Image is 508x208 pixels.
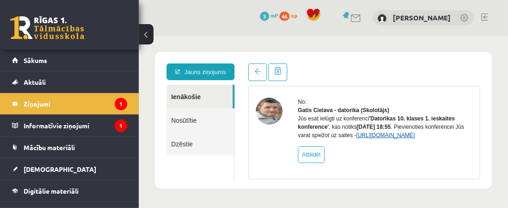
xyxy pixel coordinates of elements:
a: Informatīvie ziņojumi1 [12,115,127,136]
div: No: [159,62,334,70]
legend: Informatīvie ziņojumi [24,115,127,136]
i: 1 [115,120,127,132]
a: Mācību materiāli [12,137,127,158]
a: Digitālie materiāli [12,180,127,202]
img: Olga Sereda [378,14,387,23]
div: Jūs esat ielūgti uz konferenci , kas notiks . Pievienoties konferencei Jūs varat spiežot uz saites - [159,79,334,104]
a: Sākums [12,50,127,71]
b: [DATE] 18:55 [218,88,252,95]
a: [DEMOGRAPHIC_DATA] [12,158,127,180]
a: Atbildēt [159,111,186,127]
a: 5 mP [260,12,278,19]
a: [URL][DOMAIN_NAME] [217,96,276,103]
span: [DEMOGRAPHIC_DATA] [24,165,96,173]
a: Aktuāli [12,71,127,93]
a: Nosūtītie [28,73,95,96]
a: Jauns ziņojums [28,28,96,44]
i: 1 [115,98,127,110]
a: 46 xp [279,12,302,19]
a: Rīgas 1. Tālmācības vidusskola [10,16,84,39]
legend: Ziņojumi [24,93,127,114]
a: Ienākošie [28,49,94,73]
a: Dzēstie [28,96,95,120]
span: Sākums [24,56,47,64]
span: 46 [279,12,290,21]
span: Digitālie materiāli [24,187,79,195]
strong: Gatis Cielava - datorika (Skolotājs) [159,71,250,78]
span: Aktuāli [24,78,46,86]
img: Gatis Cielava - datorika [117,62,144,89]
span: 5 [260,12,269,21]
a: [PERSON_NAME] [393,13,451,22]
span: mP [271,12,278,19]
b: 'Datorikas 10. klases 1. ieskaites konference' [159,80,316,95]
span: Mācību materiāli [24,143,75,151]
a: Ziņojumi1 [12,93,127,114]
span: xp [291,12,297,19]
